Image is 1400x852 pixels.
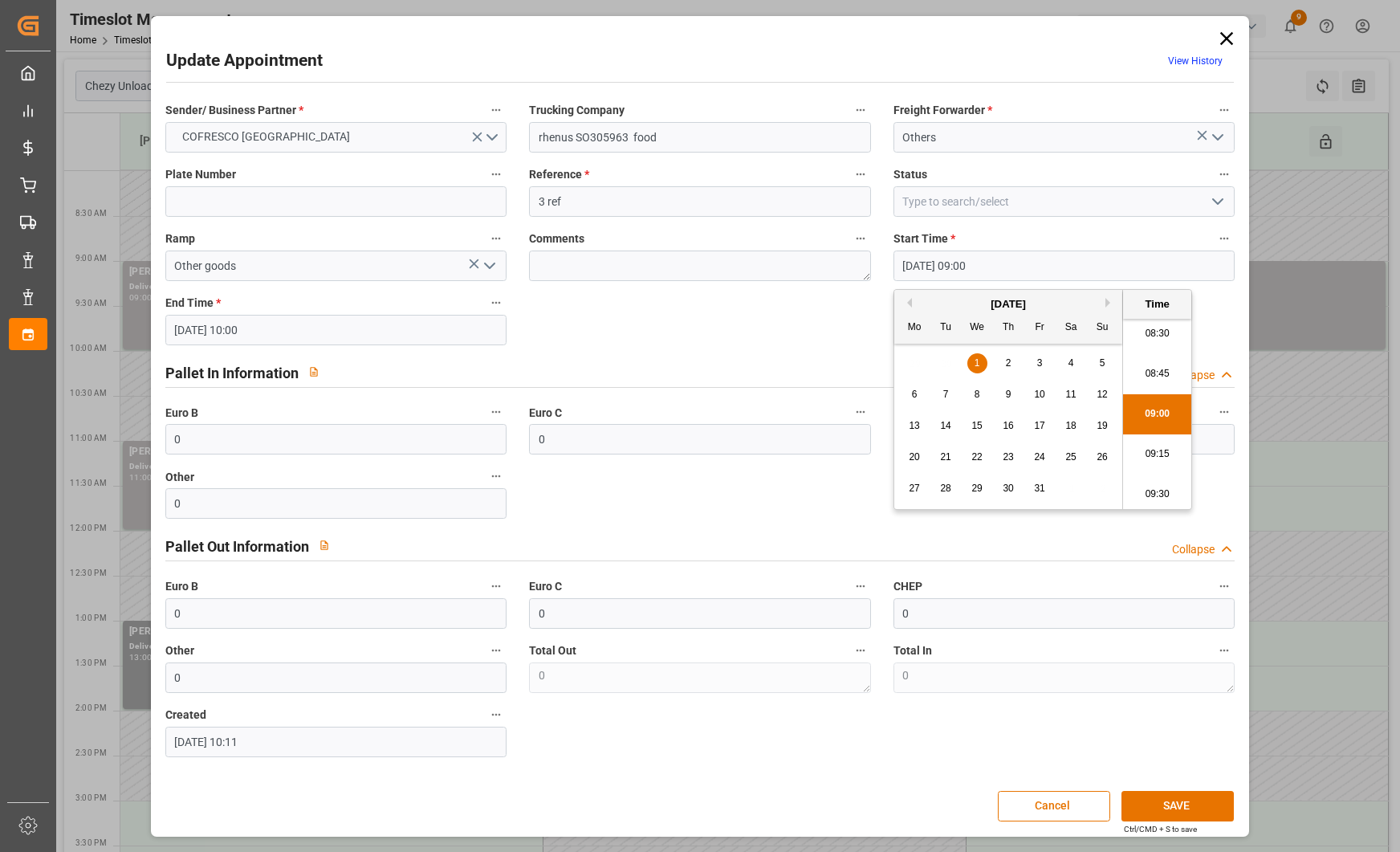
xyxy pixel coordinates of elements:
button: Euro C [850,402,871,422]
button: Plate Number [486,164,507,185]
span: 7 [943,389,949,400]
button: Created [486,704,507,725]
button: Ramp [486,228,507,249]
div: Choose Saturday, October 4th, 2025 [1061,353,1081,373]
span: Created [165,707,206,724]
span: Euro B [165,405,198,422]
div: Choose Friday, October 31st, 2025 [1030,479,1050,499]
div: Choose Wednesday, October 22nd, 2025 [967,447,987,467]
span: Plate Number [165,166,236,183]
span: 2 [1006,357,1011,369]
div: Choose Thursday, October 9th, 2025 [999,385,1019,405]
button: Euro B [486,402,507,422]
span: Euro C [529,578,562,595]
span: 6 [912,389,918,400]
div: Time [1127,296,1187,312]
div: Choose Saturday, October 18th, 2025 [1061,416,1081,436]
span: Euro B [165,578,198,595]
span: Other [165,642,194,659]
span: 1 [975,357,980,369]
span: COFRESCO [GEOGRAPHIC_DATA] [174,128,358,145]
div: Choose Thursday, October 23rd, 2025 [999,447,1019,467]
span: 18 [1065,420,1076,431]
div: Choose Sunday, October 12th, 2025 [1093,385,1113,405]
h2: Pallet Out Information [165,536,309,557]
button: Euro B [486,576,507,597]
span: 16 [1003,420,1013,431]
li: 09:00 [1123,394,1191,434]
textarea: 0 [529,662,870,693]
div: Choose Monday, October 13th, 2025 [905,416,925,436]
div: Choose Friday, October 17th, 2025 [1030,416,1050,436]
span: 13 [909,420,919,431]
span: 19 [1097,420,1107,431]
div: Choose Sunday, October 19th, 2025 [1093,416,1113,436]
div: Choose Friday, October 24th, 2025 [1030,447,1050,467]
button: Total Out [850,640,871,661]
span: 22 [971,451,982,463]
input: DD-MM-YYYY HH:MM [165,315,507,345]
div: Choose Sunday, October 5th, 2025 [1093,353,1113,373]
div: Choose Sunday, October 26th, 2025 [1093,447,1113,467]
div: Choose Tuesday, October 14th, 2025 [936,416,956,436]
div: Choose Monday, October 20th, 2025 [905,447,925,467]
div: Collapse [1172,541,1215,558]
button: View description [309,530,340,561]
div: Choose Tuesday, October 7th, 2025 [936,385,956,405]
span: CHEP [893,578,922,595]
div: Choose Wednesday, October 8th, 2025 [967,385,987,405]
span: 17 [1034,420,1044,431]
span: Comments [529,230,584,247]
button: Status [1214,164,1235,185]
span: 12 [1097,389,1107,400]
span: Ramp [165,230,195,247]
div: Choose Friday, October 10th, 2025 [1030,385,1050,405]
button: SAVE [1121,791,1234,821]
span: 26 [1097,451,1107,463]
h2: Pallet In Information [165,362,299,384]
button: Next Month [1105,298,1115,308]
li: 08:45 [1123,354,1191,394]
button: CHEP [1214,576,1235,597]
button: Euro C [850,576,871,597]
button: open menu [165,122,507,153]
span: 21 [940,451,950,463]
div: Th [999,318,1019,338]
button: End Time * [486,292,507,313]
button: Sender/ Business Partner * [486,100,507,120]
button: Trucking Company [850,100,871,120]
button: Other [486,466,507,487]
span: Reference [529,166,589,183]
div: Choose Monday, October 27th, 2025 [905,479,925,499]
button: CHEP [1214,402,1235,422]
span: Euro C [529,405,562,422]
div: Tu [936,318,956,338]
button: Cancel [998,791,1110,821]
input: DD-MM-YYYY HH:MM [893,251,1235,281]
span: End Time [165,295,221,312]
button: Reference * [850,164,871,185]
span: 15 [971,420,982,431]
h2: Update Appointment [166,48,323,74]
div: month 2025-10 [899,348,1118,504]
div: Choose Saturday, October 25th, 2025 [1061,447,1081,467]
span: Other [165,469,194,486]
span: 9 [1006,389,1011,400]
span: Total In [893,642,932,659]
button: View description [299,357,329,387]
button: Total In [1214,640,1235,661]
span: 29 [971,483,982,494]
span: Status [893,166,927,183]
div: Collapse [1172,367,1215,384]
div: Su [1093,318,1113,338]
li: 09:15 [1123,434,1191,475]
span: Freight Forwarder [893,102,992,119]
span: 24 [1034,451,1044,463]
button: Other [486,640,507,661]
span: 20 [909,451,919,463]
div: Sa [1061,318,1081,338]
div: Mo [905,318,925,338]
div: Choose Thursday, October 16th, 2025 [999,416,1019,436]
span: 27 [909,483,919,494]
span: 3 [1037,357,1043,369]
